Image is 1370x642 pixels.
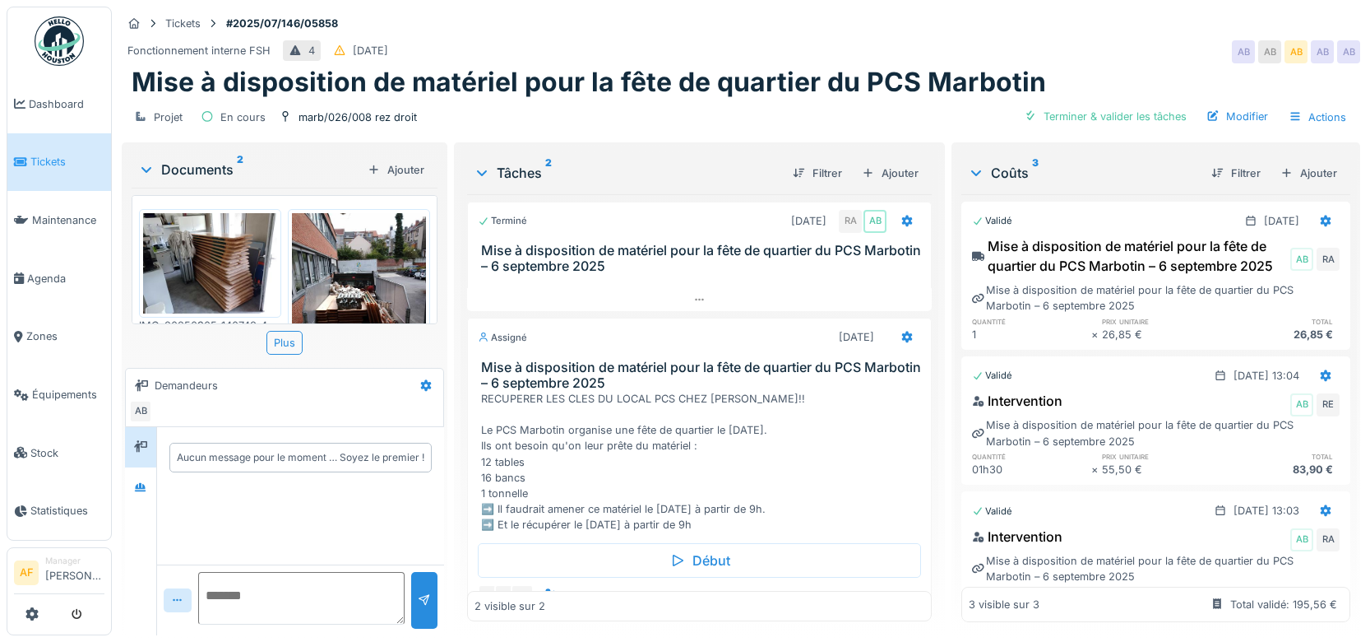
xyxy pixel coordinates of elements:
div: RA [839,210,862,233]
div: Mise à disposition de matériel pour la fête de quartier du PCS Marbotin – 6 septembre 2025 [972,553,1340,584]
div: Coûts [968,163,1198,183]
h6: total [1220,316,1340,327]
div: 3 visible sur 3 [969,597,1039,612]
div: 26,85 € [1220,327,1340,342]
div: RE [1317,393,1340,416]
div: Plus [266,331,303,355]
div: Terminer & valider les tâches [1017,105,1193,128]
div: Marquer comme terminé [766,584,921,607]
h1: Mise à disposition de matériel pour la fête de quartier du PCS Marbotin [132,67,1046,98]
div: Terminé [478,214,527,228]
div: Mise à disposition de matériel pour la fête de quartier du PCS Marbotin – 6 septembre 2025 [972,282,1340,314]
a: Stock [7,424,111,482]
div: Documents [138,160,361,179]
div: Intervention [972,391,1062,411]
div: 1 [972,327,1091,342]
div: 26,85 € [1102,327,1221,342]
div: Mise à disposition de matériel pour la fête de quartier du PCS Marbotin – 6 septembre 2025 [972,417,1340,449]
div: AB [1290,393,1313,416]
h6: prix unitaire [1102,451,1221,462]
div: × [1091,327,1102,342]
div: En cours [220,109,266,125]
div: [DATE] [791,213,826,229]
span: Équipements [32,387,104,402]
h6: prix unitaire [1102,316,1221,327]
a: Statistiques [7,482,111,541]
span: Agenda [27,271,104,286]
div: RA [1317,248,1340,271]
div: [DATE] [839,329,874,345]
strong: #2025/07/146/05858 [220,16,345,31]
span: Tickets [30,154,104,170]
div: AB [1284,40,1308,63]
h3: Mise à disposition de matériel pour la fête de quartier du PCS Marbotin – 6 septembre 2025 [481,360,925,391]
div: IMG_20250905_140748_422.jpg [139,318,281,333]
h3: Mise à disposition de matériel pour la fête de quartier du PCS Marbotin – 6 septembre 2025 [481,243,925,274]
img: 2fxvnt6uwrv94mk8cpq14eynqj19 [143,213,277,314]
div: [DATE] [353,43,388,58]
h6: quantité [972,586,1091,597]
sup: 3 [1032,163,1039,183]
span: Stock [30,445,104,461]
div: Fonctionnement interne FSH [127,43,271,58]
a: Agenda [7,249,111,308]
div: AB [1311,40,1334,63]
span: Dashboard [29,96,104,112]
h6: quantité [972,316,1091,327]
div: Tâches [474,163,780,183]
div: Validé [972,369,1012,383]
span: Zones [26,328,104,344]
div: Aucun message pour le moment … Soyez le premier ! [177,450,424,465]
a: AF Manager[PERSON_NAME] [14,555,104,594]
sup: 2 [237,160,243,179]
div: Actions [1281,105,1354,129]
div: AB [1337,40,1360,63]
a: Équipements [7,365,111,424]
div: 55,50 € [1102,462,1221,477]
div: Filtrer [1205,162,1267,184]
div: ME [478,584,501,607]
img: emyt7il6doantiu0bjfpk0tszcn0 [292,213,426,392]
div: 2 visible sur 2 [474,599,545,615]
a: Tickets [7,133,111,192]
div: Ajouter [1274,162,1344,184]
div: Mise à disposition de matériel pour la fête de quartier du PCS Marbotin – 6 septembre 2025 [972,236,1287,276]
div: Ajouter [855,162,925,184]
div: 83,90 € [1220,462,1340,477]
div: RECUPERER LES CLES DU LOCAL PCS CHEZ [PERSON_NAME]!! Le PCS Marbotin organise une fête de quartie... [481,391,925,533]
div: Tickets [165,16,201,31]
div: [DATE] [1264,213,1299,229]
div: Validé [972,505,1012,519]
div: Total validé: 195,56 € [1230,597,1337,612]
img: Badge_color-CXgf-gQk.svg [35,16,84,66]
span: Statistiques [30,503,104,519]
div: AB [129,400,152,423]
div: Ajouter [361,159,431,181]
span: Maintenance [32,212,104,228]
h6: quantité [972,451,1091,462]
sup: 2 [545,163,552,183]
div: [DATE] 13:03 [1233,503,1299,519]
h6: total [1220,451,1340,462]
div: Début [478,543,922,578]
div: Demandeurs [155,378,218,393]
li: AF [14,561,39,585]
div: AB [1232,40,1255,63]
h6: total [1220,586,1340,597]
a: Maintenance [7,191,111,249]
div: [DATE] 13:04 [1233,368,1299,384]
div: Filtrer [786,162,849,184]
div: 4 [308,43,315,58]
div: AB [863,210,886,233]
div: Projet [154,109,183,125]
a: Zones [7,308,111,366]
h6: prix unitaire [1102,586,1221,597]
div: AB [1290,248,1313,271]
div: marb/026/008 rez droit [299,109,417,125]
div: RE [511,584,534,607]
div: RA [1317,528,1340,551]
div: 01h30 [972,462,1091,477]
div: HM [494,584,517,607]
div: Manager [45,555,104,567]
div: Validé [972,214,1012,228]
